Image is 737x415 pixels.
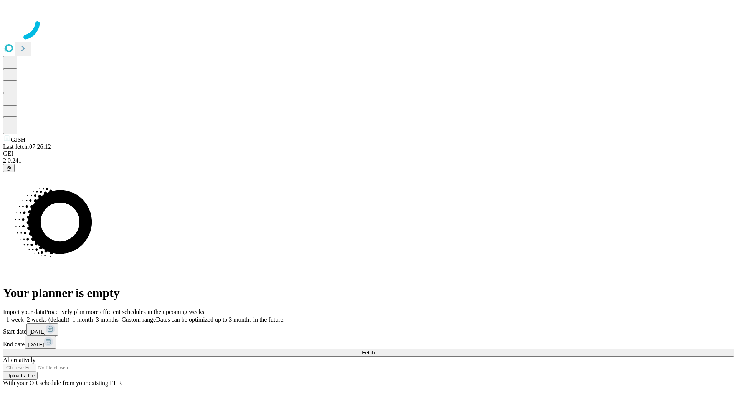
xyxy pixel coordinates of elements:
[96,316,119,323] span: 3 months
[156,316,284,323] span: Dates can be optimized up to 3 months in the future.
[28,342,44,347] span: [DATE]
[45,309,206,315] span: Proactively plan more efficient schedules in the upcoming weeks.
[3,336,734,349] div: End date
[3,157,734,164] div: 2.0.241
[122,316,156,323] span: Custom range
[3,357,35,363] span: Alternatively
[3,150,734,157] div: GEI
[6,165,12,171] span: @
[6,316,24,323] span: 1 week
[26,323,58,336] button: [DATE]
[11,136,25,143] span: GJSH
[73,316,93,323] span: 1 month
[30,329,46,335] span: [DATE]
[3,309,45,315] span: Import your data
[3,372,38,380] button: Upload a file
[3,349,734,357] button: Fetch
[3,323,734,336] div: Start date
[27,316,69,323] span: 2 weeks (default)
[3,164,15,172] button: @
[25,336,56,349] button: [DATE]
[3,380,122,386] span: With your OR schedule from your existing EHR
[362,350,375,355] span: Fetch
[3,143,51,150] span: Last fetch: 07:26:12
[3,286,734,300] h1: Your planner is empty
